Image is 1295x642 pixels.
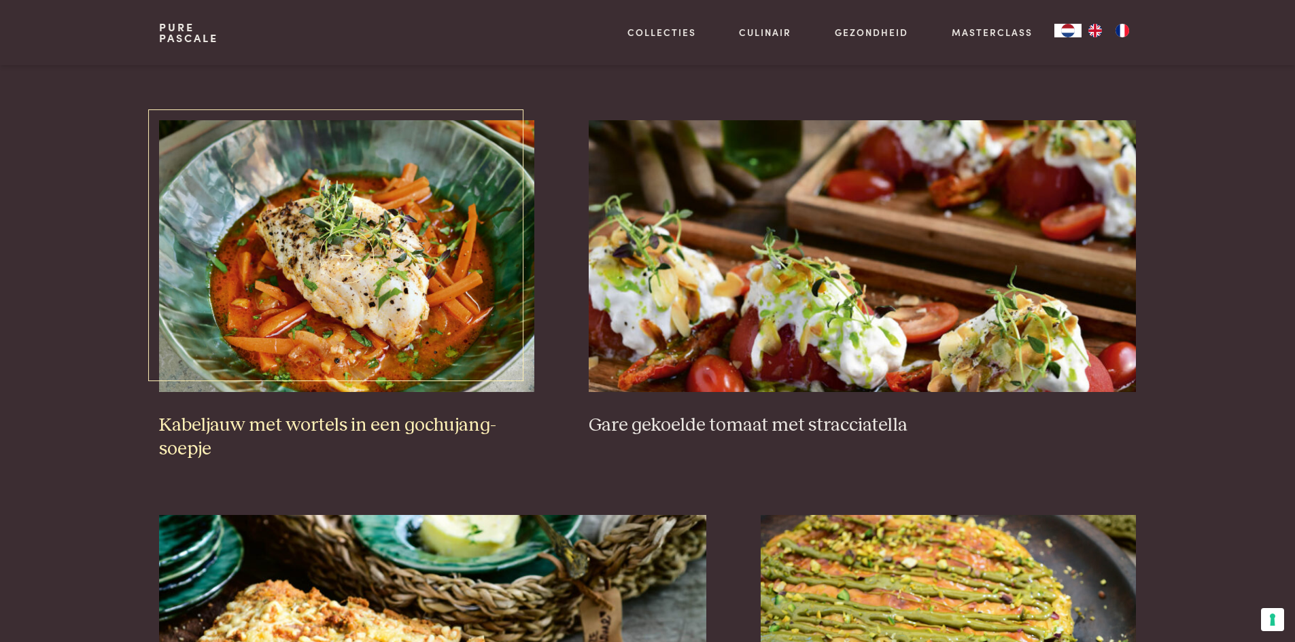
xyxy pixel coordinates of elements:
[952,25,1033,39] a: Masterclass
[159,22,218,43] a: PurePascale
[589,414,1136,438] h3: Gare gekoelde tomaat met stracciatella
[739,25,791,39] a: Culinair
[1261,608,1284,631] button: Uw voorkeuren voor toestemming voor trackingtechnologieën
[1082,24,1109,37] a: EN
[589,120,1136,392] img: Gare gekoelde tomaat met stracciatella
[1054,24,1082,37] div: Language
[627,25,696,39] a: Collecties
[1054,24,1136,37] aside: Language selected: Nederlands
[159,120,534,461] a: Kabeljauw met wortels in een gochujang-soepje Kabeljauw met wortels in een gochujang-soepje
[835,25,908,39] a: Gezondheid
[1054,24,1082,37] a: NL
[589,120,1136,437] a: Gare gekoelde tomaat met stracciatella Gare gekoelde tomaat met stracciatella
[159,120,534,392] img: Kabeljauw met wortels in een gochujang-soepje
[1082,24,1136,37] ul: Language list
[159,414,534,461] h3: Kabeljauw met wortels in een gochujang-soepje
[1109,24,1136,37] a: FR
